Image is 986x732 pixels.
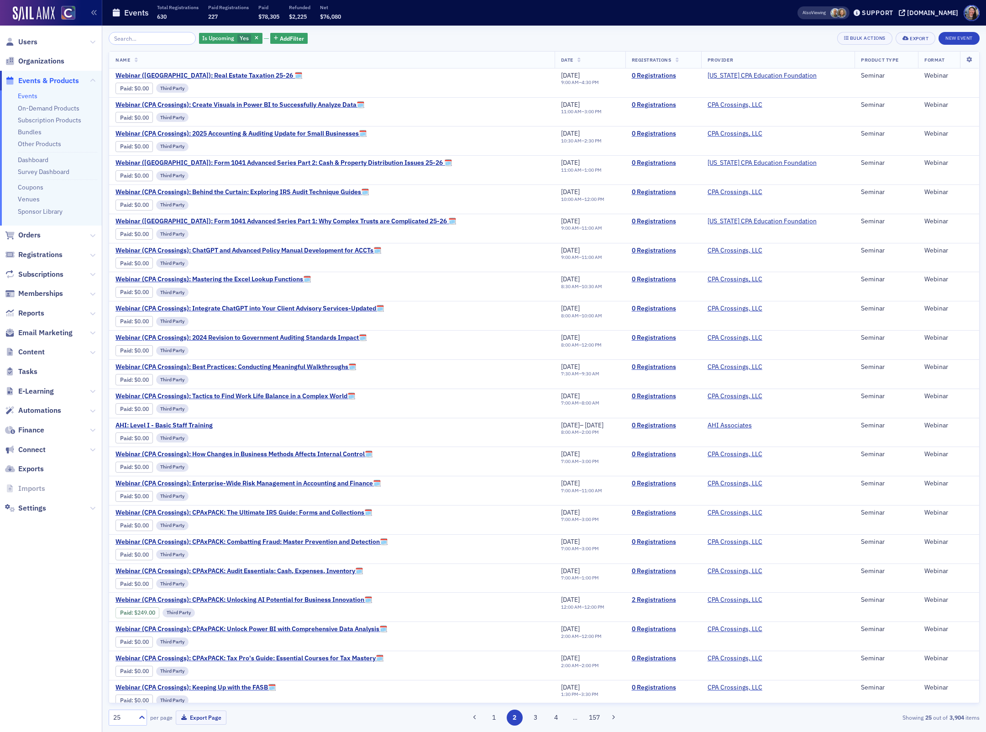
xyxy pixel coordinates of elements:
[587,710,603,726] button: 157
[120,668,131,674] a: Paid
[5,425,44,435] a: Finance
[134,114,149,121] span: $0.00
[5,269,63,279] a: Subscriptions
[561,283,579,290] time: 8:30 AM
[134,201,149,208] span: $0.00
[120,318,131,325] a: Paid
[561,138,602,144] div: –
[18,347,45,357] span: Content
[561,217,580,225] span: [DATE]
[561,109,602,115] div: –
[632,305,695,313] a: 0 Registrations
[584,167,602,173] time: 1:00 PM
[120,463,131,470] a: Paid
[18,464,44,474] span: Exports
[584,108,602,115] time: 3:00 PM
[115,334,367,342] a: Webinar (CPA Crossings): 2024 Revision to Government Auditing Standards Impact🗓️
[115,159,452,167] a: Webinar ([GEOGRAPHIC_DATA]): Form 1041 Advanced Series Part 2: Cash & Property Distribution Issue...
[561,100,580,109] span: [DATE]
[708,188,762,196] a: CPA Crossings, LLC
[156,288,189,297] div: Third Party
[18,405,61,416] span: Automations
[18,289,63,299] span: Memberships
[120,697,131,704] a: Paid
[561,304,580,312] span: [DATE]
[708,363,762,371] a: CPA Crossings, LLC
[115,258,153,269] div: Paid: 0 - $0
[109,32,196,45] input: Search…
[55,6,75,21] a: View Homepage
[708,72,817,80] span: California CPA Education Foundation
[561,284,602,290] div: –
[120,85,131,92] a: Paid
[708,159,817,167] span: California CPA Education Foundation
[115,228,153,239] div: Paid: 0 - $0
[861,159,912,167] div: Seminar
[18,56,64,66] span: Organizations
[632,57,671,63] span: Registrations
[115,450,372,458] span: Webinar (CPA Crossings): How Changes in Business Methods Affects Internal Control🗓️
[861,217,912,226] div: Seminar
[13,6,55,21] img: SailAMX
[924,159,973,167] div: Webinar
[708,625,762,633] a: CPA Crossings, LLC
[708,247,762,255] a: CPA Crossings, LLC
[115,170,153,181] div: Paid: 0 - $0
[5,464,44,474] a: Exports
[708,509,762,517] a: CPA Crossings, LLC
[561,313,602,319] div: –
[134,172,149,179] span: $0.00
[861,72,912,80] div: Seminar
[862,9,893,17] div: Support
[802,10,811,16] div: Also
[632,596,695,604] a: 2 Registrations
[5,386,54,396] a: E-Learning
[924,247,973,255] div: Webinar
[120,580,131,587] a: Paid
[240,34,249,42] span: Yes
[120,172,134,179] span: :
[708,450,762,458] a: CPA Crossings, LLC
[939,32,980,45] button: New Event
[561,312,579,319] time: 8:00 AM
[115,217,456,226] span: Webinar (CA): Form 1041 Advanced Series Part 1: Why Complex Trusts are Complicated 25-26 🗓
[582,225,602,231] time: 11:00 AM
[115,567,363,575] a: Webinar (CPA Crossings): CPAxPACK: Audit Essentials: Cash, Expenses, Inventory🗓️
[708,247,765,255] span: CPA Crossings, LLC
[18,269,63,279] span: Subscriptions
[120,405,131,412] a: Paid
[486,710,502,726] button: 1
[156,171,189,180] div: Third Party
[802,10,826,16] span: Viewing
[924,188,973,196] div: Webinar
[5,503,46,513] a: Settings
[120,260,131,267] a: Paid
[561,57,573,63] span: Date
[156,84,189,93] div: Third Party
[861,101,912,109] div: Seminar
[837,32,892,45] button: Bulk Actions
[584,137,602,144] time: 2:30 PM
[176,711,226,725] button: Export Page
[115,538,388,546] a: Webinar (CPA Crossings): CPAxPACK: Combatting Fraud: Master Prevention and Detection🗓️
[120,85,134,92] span: :
[632,567,695,575] a: 0 Registrations
[258,13,279,20] span: $78,305
[561,167,602,173] div: –
[208,13,218,20] span: 227
[115,625,387,633] a: Webinar (CPA Crossings): CPAxPACK: Unlock Power BI with Comprehensive Data Analysis🗓️
[632,684,695,692] a: 0 Registrations
[632,247,695,255] a: 0 Registrations
[156,200,189,210] div: Third Party
[708,130,762,138] a: CPA Crossings, LLC
[582,79,599,85] time: 4:30 PM
[924,101,973,109] div: Webinar
[924,217,973,226] div: Webinar
[907,9,958,17] div: [DOMAIN_NAME]
[632,159,695,167] a: 0 Registrations
[18,484,45,494] span: Imports
[156,113,189,122] div: Third Party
